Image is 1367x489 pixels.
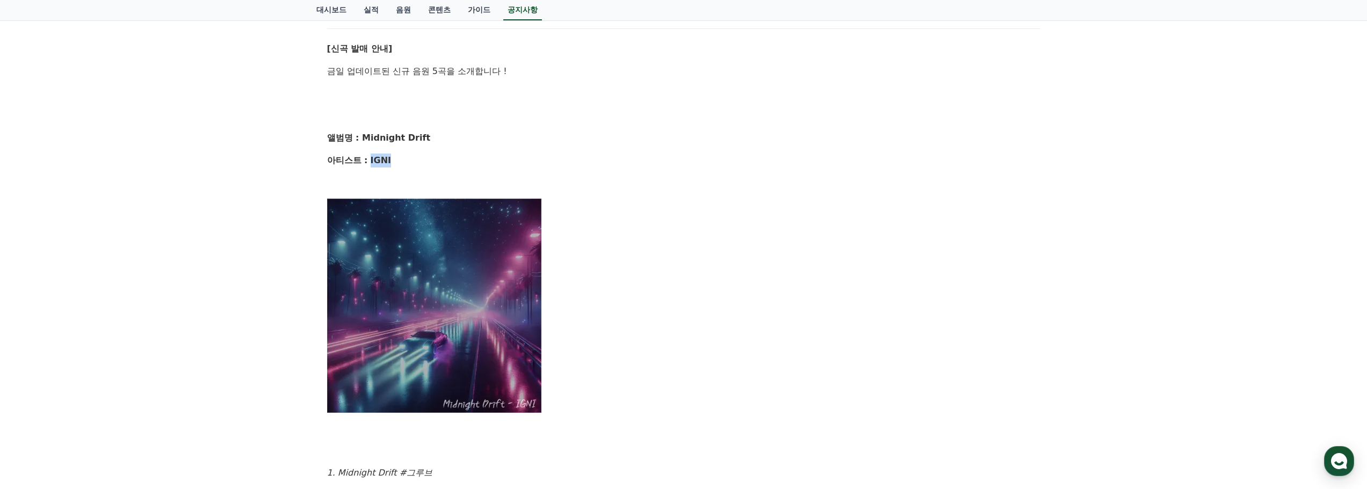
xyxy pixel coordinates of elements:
[3,340,71,367] a: 홈
[327,198,542,413] img: YY09Sep%2019,%202025102454_7fc1f49f2383e5c809bd05b5bff92047c2da3354e558a5d1daa46df5272a26ff.webp
[327,468,432,478] em: 1. Midnight Drift #그루브
[98,357,111,366] span: 대화
[34,356,40,365] span: 홈
[71,340,139,367] a: 대화
[139,340,206,367] a: 설정
[327,155,368,165] strong: 아티스트 :
[327,133,431,143] strong: 앨범명 : Midnight Drift
[327,64,1040,78] p: 금일 업데이트된 신규 음원 5곡을 소개합니다 !
[166,356,179,365] span: 설정
[371,155,391,165] strong: IGNI
[327,43,393,54] strong: [신곡 발매 안내]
